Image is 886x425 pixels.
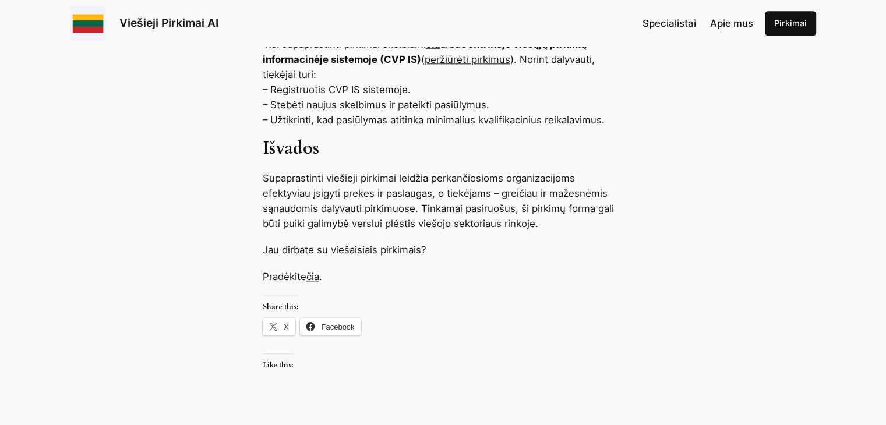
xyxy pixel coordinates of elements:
[765,11,816,36] a: Pirkimai
[263,295,298,311] h3: Share this:
[710,16,753,31] a: Apie mus
[643,17,696,29] span: Specialistai
[263,353,293,369] h3: Like this:
[284,323,289,331] span: X
[643,16,696,31] a: Specialistai
[263,269,624,284] p: Pradėkite .
[263,171,624,231] p: Supaprastinti viešieji pirkimai leidžia perkančiosioms organizacijoms efektyviau įsigyti prekes i...
[263,37,624,127] p: Visi supaprastinti pirkimai skelbiami arba ( ). Norint dalyvauti, tiekėjai turi: – Registruotis C...
[263,377,624,409] iframe: Like or Reblog
[119,16,218,30] a: Viešieji Pirkimai AI
[263,137,319,160] strong: Išvados
[643,16,753,31] nav: Navigation
[70,6,105,41] img: Viešieji pirkimai logo
[425,54,510,65] a: peržiūrėti pirkimus
[263,318,295,335] a: X
[300,318,361,335] a: Facebook
[263,242,624,257] p: Jau dirbate su viešaisiais pirkimais?
[321,323,354,331] span: Facebook
[710,17,753,29] span: Apie mus
[306,271,319,282] a: čia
